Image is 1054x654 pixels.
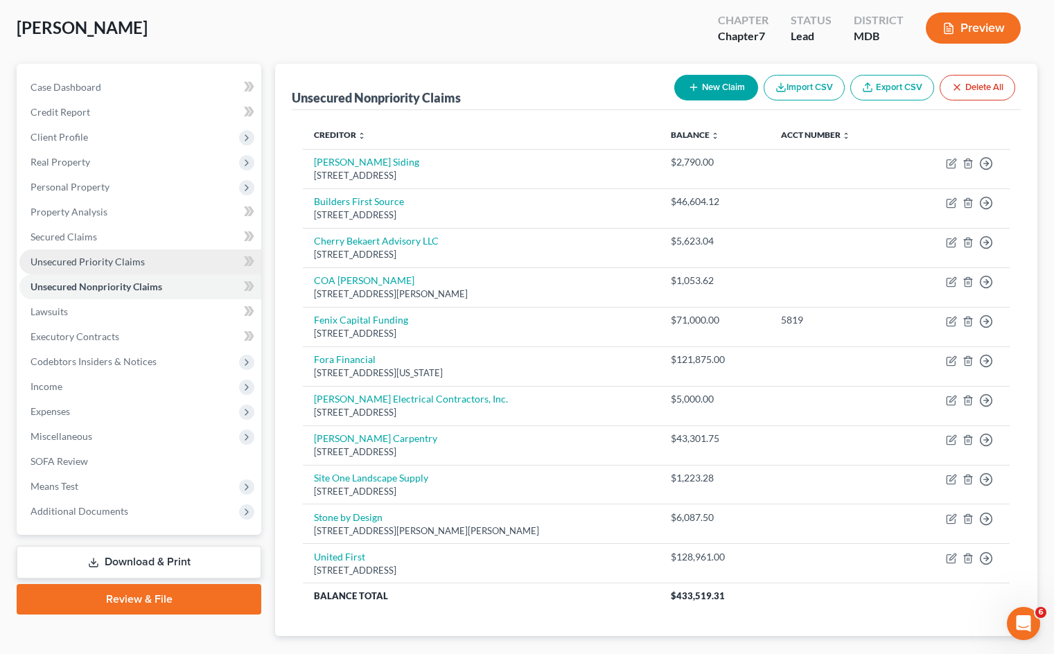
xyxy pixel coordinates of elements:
[30,355,157,367] span: Codebtors Insiders & Notices
[30,131,88,143] span: Client Profile
[19,324,261,349] a: Executory Contracts
[940,75,1015,100] button: Delete All
[314,209,649,222] div: [STREET_ADDRESS]
[314,406,649,419] div: [STREET_ADDRESS]
[30,505,128,517] span: Additional Documents
[314,156,419,168] a: [PERSON_NAME] Siding
[17,17,148,37] span: [PERSON_NAME]
[30,181,109,193] span: Personal Property
[781,130,850,140] a: Acct Number unfold_more
[674,75,758,100] button: New Claim
[314,366,649,380] div: [STREET_ADDRESS][US_STATE]
[314,353,376,365] a: Fora Financial
[671,155,759,169] div: $2,790.00
[30,206,107,218] span: Property Analysis
[30,430,92,442] span: Miscellaneous
[671,313,759,327] div: $71,000.00
[314,327,649,340] div: [STREET_ADDRESS]
[30,256,145,267] span: Unsecured Priority Claims
[314,274,414,286] a: COA [PERSON_NAME]
[314,432,437,444] a: [PERSON_NAME] Carpentry
[30,106,90,118] span: Credit Report
[854,28,904,44] div: MDB
[671,195,759,209] div: $46,604.12
[764,75,845,100] button: Import CSV
[30,306,68,317] span: Lawsuits
[759,29,765,42] span: 7
[314,314,408,326] a: Fenix Capital Funding
[314,169,649,182] div: [STREET_ADDRESS]
[671,590,725,601] span: $433,519.31
[671,274,759,288] div: $1,053.62
[30,231,97,242] span: Secured Claims
[791,12,832,28] div: Status
[292,89,461,106] div: Unsecured Nonpriority Claims
[30,480,78,492] span: Means Test
[19,449,261,474] a: SOFA Review
[791,28,832,44] div: Lead
[19,200,261,224] a: Property Analysis
[19,100,261,125] a: Credit Report
[19,75,261,100] a: Case Dashboard
[314,524,649,538] div: [STREET_ADDRESS][PERSON_NAME][PERSON_NAME]
[19,224,261,249] a: Secured Claims
[314,472,428,484] a: Site One Landscape Supply
[850,75,934,100] a: Export CSV
[17,584,261,615] a: Review & File
[19,274,261,299] a: Unsecured Nonpriority Claims
[671,511,759,524] div: $6,087.50
[671,392,759,406] div: $5,000.00
[711,132,719,140] i: unfold_more
[30,455,88,467] span: SOFA Review
[303,583,660,608] th: Balance Total
[314,288,649,301] div: [STREET_ADDRESS][PERSON_NAME]
[1035,607,1046,618] span: 6
[1007,607,1040,640] iframe: Intercom live chat
[19,299,261,324] a: Lawsuits
[30,330,119,342] span: Executory Contracts
[842,132,850,140] i: unfold_more
[314,393,508,405] a: [PERSON_NAME] Electrical Contractors, Inc.
[17,546,261,578] a: Download & Print
[314,551,365,563] a: United First
[781,313,890,327] div: 5819
[314,564,649,577] div: [STREET_ADDRESS]
[314,130,366,140] a: Creditor unfold_more
[30,380,62,392] span: Income
[314,195,404,207] a: Builders First Source
[718,12,768,28] div: Chapter
[30,405,70,417] span: Expenses
[314,485,649,498] div: [STREET_ADDRESS]
[671,432,759,445] div: $43,301.75
[314,445,649,459] div: [STREET_ADDRESS]
[30,81,101,93] span: Case Dashboard
[671,353,759,366] div: $121,875.00
[671,550,759,564] div: $128,961.00
[30,156,90,168] span: Real Property
[19,249,261,274] a: Unsecured Priority Claims
[854,12,904,28] div: District
[671,471,759,485] div: $1,223.28
[314,235,439,247] a: Cherry Bekaert Advisory LLC
[314,511,383,523] a: Stone by Design
[358,132,366,140] i: unfold_more
[926,12,1021,44] button: Preview
[30,281,162,292] span: Unsecured Nonpriority Claims
[314,248,649,261] div: [STREET_ADDRESS]
[671,234,759,248] div: $5,623.04
[718,28,768,44] div: Chapter
[671,130,719,140] a: Balance unfold_more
